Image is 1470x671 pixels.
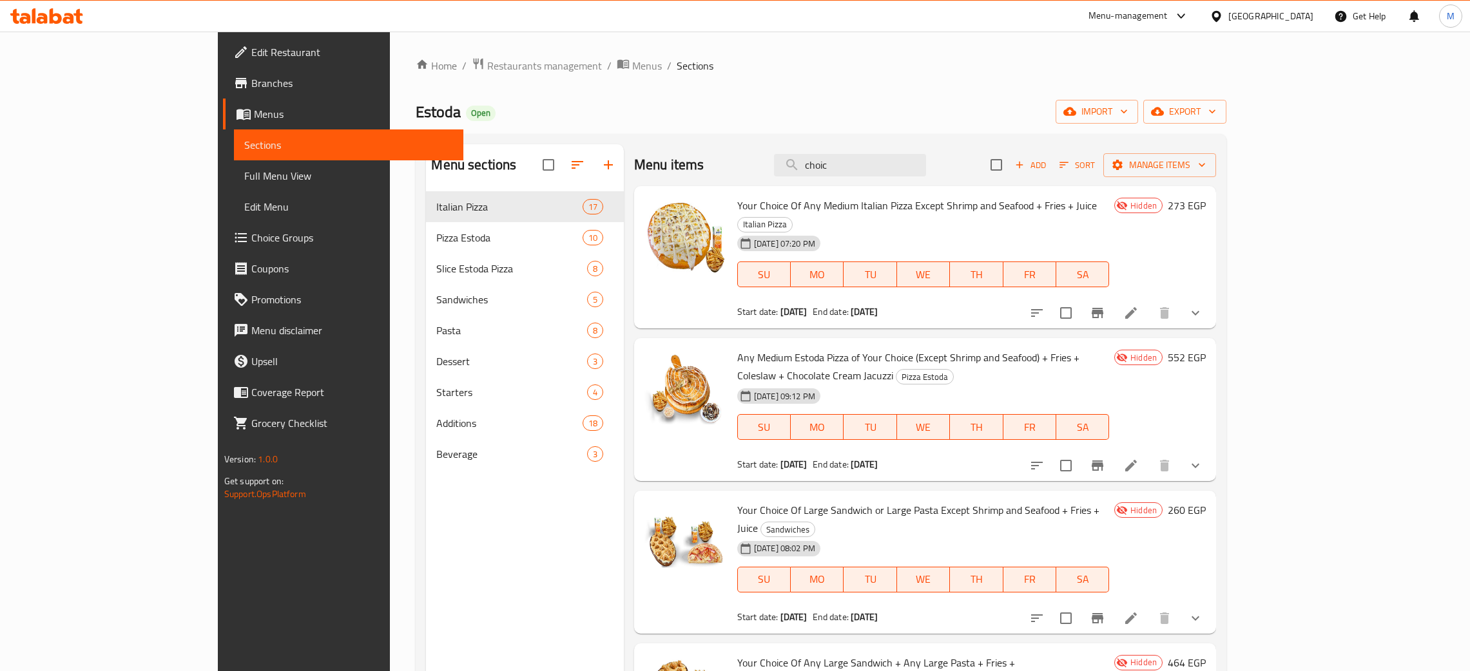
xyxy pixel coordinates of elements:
button: FR [1003,261,1056,287]
span: Italian Pizza [436,199,582,214]
a: Sections [234,129,463,160]
h2: Menu sections [431,155,516,175]
button: TH [950,414,1003,440]
span: FR [1009,418,1051,437]
span: Slice Estoda Pizza [436,261,586,276]
button: delete [1149,603,1180,634]
span: Edit Menu [244,199,453,214]
h6: 273 EGP [1168,196,1206,214]
b: [DATE] [851,456,878,473]
li: / [667,58,672,73]
span: Sort sections [562,149,593,180]
span: Start date: [737,303,779,320]
span: Sandwiches [761,522,815,537]
input: search [774,154,926,176]
div: Starters [436,384,586,400]
button: FR [1003,567,1056,592]
span: Branches [251,75,453,91]
h2: Menu items [634,155,704,175]
a: Grocery Checklist [223,408,463,439]
span: SU [743,418,786,437]
span: Upsell [251,354,453,369]
button: TU [844,261,896,287]
button: MO [791,414,844,440]
span: Hidden [1125,656,1162,668]
a: Choice Groups [223,222,463,253]
span: Sections [244,137,453,153]
span: Menus [254,106,453,122]
button: Add section [593,149,624,180]
span: Sort items [1051,155,1103,175]
span: 5 [588,294,603,306]
span: Restaurants management [487,58,602,73]
span: Edit Restaurant [251,44,453,60]
span: FR [1009,265,1051,284]
button: SU [737,261,791,287]
a: Menus [223,99,463,129]
span: 3 [588,355,603,368]
span: Coverage Report [251,384,453,400]
div: items [587,292,603,307]
span: 10 [583,232,603,244]
div: items [587,261,603,276]
div: Pizza Estoda [896,369,954,384]
li: / [462,58,467,73]
button: sort-choices [1021,603,1052,634]
span: Coupons [251,261,453,276]
button: WE [897,261,950,287]
span: export [1154,104,1216,120]
button: delete [1149,298,1180,328]
button: sort-choices [1021,450,1052,481]
span: Select to update [1052,452,1079,479]
span: TH [955,570,998,589]
b: [DATE] [851,303,878,320]
b: [DATE] [780,456,808,473]
span: Start date: [737,456,779,473]
span: Dessert [436,354,586,369]
span: FR [1009,570,1051,589]
div: [GEOGRAPHIC_DATA] [1228,9,1313,23]
button: sort-choices [1021,298,1052,328]
span: Your Choice Of Large Sandwich or Large Pasta Except Shrimp and Seafood + Fries + Juice [737,500,1099,538]
a: Upsell [223,346,463,377]
span: SA [1061,570,1104,589]
span: Your Choice Of Any Medium Italian Pizza Except Shrimp and Seafood + Fries + Juice [737,196,1097,215]
span: Add item [1010,155,1051,175]
button: Manage items [1103,153,1216,177]
span: Grocery Checklist [251,415,453,431]
span: [DATE] 07:20 PM [749,238,820,250]
span: Select to update [1052,299,1079,326]
img: Any Medium Estoda Pizza of Your Choice (Except Shrimp and Seafood) + Fries + Coleslaw + Chocolate... [644,348,727,431]
span: 3 [588,448,603,460]
button: show more [1180,298,1211,328]
svg: Show Choices [1188,610,1203,626]
span: Menu disclaimer [251,323,453,338]
button: import [1056,100,1138,124]
span: TH [955,418,998,437]
div: Menu-management [1088,8,1168,24]
span: SU [743,265,786,284]
span: Beverage [436,446,586,462]
span: Pizza Estoda [436,230,582,245]
div: Dessert3 [426,346,623,377]
a: Edit menu item [1123,610,1139,626]
span: Pasta [436,323,586,338]
button: show more [1180,450,1211,481]
div: items [587,323,603,338]
h6: 260 EGP [1168,501,1206,519]
a: Edit menu item [1123,305,1139,321]
b: [DATE] [851,609,878,625]
a: Coupons [223,253,463,284]
button: Branch-specific-item [1082,603,1113,634]
button: SA [1056,261,1109,287]
b: [DATE] [780,609,808,625]
span: Start date: [737,609,779,625]
a: Menus [617,57,662,74]
span: TU [849,265,891,284]
div: Slice Estoda Pizza8 [426,253,623,284]
span: Version: [224,451,256,468]
div: Additions [436,415,582,431]
a: Coverage Report [223,377,463,408]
